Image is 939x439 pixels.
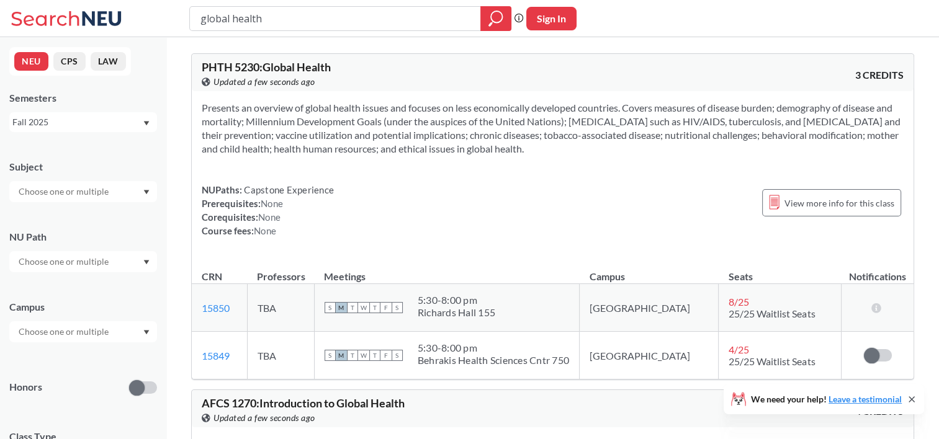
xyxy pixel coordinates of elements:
[258,211,281,223] span: None
[202,101,904,156] section: Presents an overview of global health issues and focuses on less economically developed countries...
[9,230,157,244] div: NU Path
[14,52,48,71] button: NEU
[418,306,495,319] div: Richards Hall 155
[336,350,347,361] span: M
[729,355,815,367] span: 25/25 Waitlist Seats
[12,184,117,199] input: Choose one or multiple
[526,7,577,30] button: Sign In
[358,302,369,313] span: W
[418,294,495,306] div: 5:30 - 8:00 pm
[9,251,157,272] div: Dropdown arrow
[580,332,719,379] td: [GEOGRAPHIC_DATA]
[380,350,392,361] span: F
[369,302,380,313] span: T
[143,121,150,126] svg: Dropdown arrow
[347,350,358,361] span: T
[9,112,157,132] div: Fall 2025Dropdown arrow
[488,10,503,27] svg: magnifying glass
[358,350,369,361] span: W
[9,321,157,342] div: Dropdown arrow
[9,91,157,105] div: Semesters
[247,284,314,332] td: TBA
[247,257,314,284] th: Professors
[325,350,336,361] span: S
[53,52,86,71] button: CPS
[199,8,472,29] input: Class, professor, course number, "phrase"
[729,296,749,308] span: 8 / 25
[213,75,315,89] span: Updated a few seconds ago
[480,6,511,31] div: magnifying glass
[380,302,392,313] span: F
[143,330,150,335] svg: Dropdown arrow
[418,342,569,354] div: 5:30 - 8:00 pm
[202,396,405,410] span: AFCS 1270 : Introduction to Global Health
[855,68,904,82] span: 3 CREDITS
[9,160,157,174] div: Subject
[9,380,42,394] p: Honors
[202,270,222,283] div: CRN
[12,324,117,339] input: Choose one or multiple
[336,302,347,313] span: M
[842,257,914,284] th: Notifications
[784,195,894,211] span: View more info for this class
[9,181,157,202] div: Dropdown arrow
[202,183,334,237] div: NUPaths: Prerequisites: Corequisites: Course fees:
[247,332,314,379] td: TBA
[392,302,403,313] span: S
[325,302,336,313] span: S
[12,115,142,129] div: Fall 2025
[254,225,276,236] span: None
[213,411,315,425] span: Updated a few seconds ago
[91,52,126,71] button: LAW
[12,254,117,269] input: Choose one or multiple
[369,350,380,361] span: T
[729,344,749,355] span: 4 / 25
[580,257,719,284] th: Campus
[314,257,579,284] th: Meetings
[580,284,719,332] td: [GEOGRAPHIC_DATA]
[418,354,569,366] div: Behrakis Health Sciences Cntr 750
[392,350,403,361] span: S
[202,60,331,74] span: PHTH 5230 : Global Health
[202,302,230,314] a: 15850
[719,257,842,284] th: Seats
[261,198,283,209] span: None
[751,395,902,404] span: We need your help!
[143,190,150,195] svg: Dropdown arrow
[829,394,902,404] a: Leave a testimonial
[242,184,334,195] span: Capstone Experience
[202,350,230,361] a: 15849
[347,302,358,313] span: T
[729,308,815,319] span: 25/25 Waitlist Seats
[143,260,150,265] svg: Dropdown arrow
[9,300,157,314] div: Campus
